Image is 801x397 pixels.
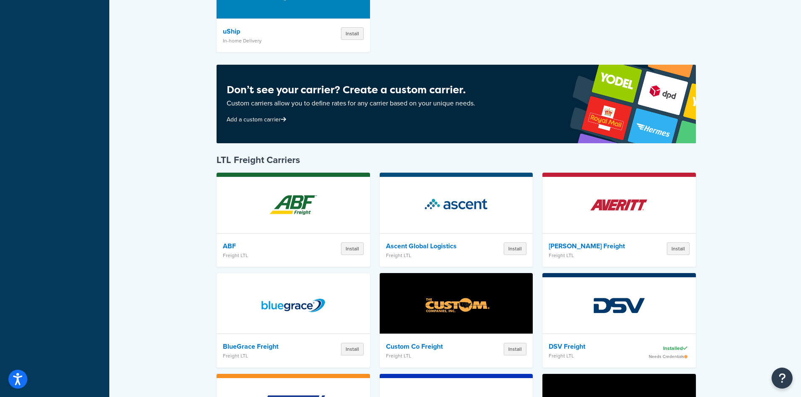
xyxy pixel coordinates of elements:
h4: BlueGrace Freight [223,342,310,351]
p: Freight LTL [223,353,310,359]
button: Install [341,242,364,255]
button: Install [504,242,526,255]
img: Ascent Global Logistics [419,176,493,234]
div: Needs Credentials [642,354,690,359]
h4: [PERSON_NAME] Freight [549,242,636,250]
a: BlueGrace FreightBlueGrace FreightFreight LTLInstall [217,273,370,368]
a: Add a custom carrier [227,115,288,124]
button: Install [667,242,690,255]
h4: LTL Freight Carriers [217,154,696,166]
a: DSV FreightDSV FreightFreight LTLInstalledNeeds Credentials [542,273,696,368]
button: Install [341,343,364,355]
img: Averitt Freight [582,176,656,234]
a: Ascent Global LogisticsAscent Global LogisticsFreight LTLInstall [380,173,533,267]
img: ABF [256,176,330,234]
img: DSV Freight [582,276,656,335]
button: Install [504,343,526,355]
p: Freight LTL [549,252,636,258]
h4: Don’t see your carrier? Create a custom carrier. [227,82,475,97]
div: Installed [642,342,690,354]
a: Averitt Freight[PERSON_NAME] FreightFreight LTLInstall [542,173,696,267]
a: ABFABFFreight LTLInstall [217,173,370,267]
p: Custom carriers allow you to define rates for any carrier based on your unique needs. [227,97,475,109]
p: Freight LTL [549,353,636,359]
a: Custom Co FreightCustom Co FreightFreight LTLInstall [380,273,533,368]
h4: uShip [223,27,310,36]
img: Custom Co Freight [419,276,493,335]
button: Install [341,27,364,40]
button: Open Resource Center [772,368,793,389]
p: In-home Delivery [223,38,310,44]
h4: DSV Freight [549,342,636,351]
img: BlueGrace Freight [256,276,330,335]
h4: Custom Co Freight [386,342,473,351]
h4: Ascent Global Logistics [386,242,473,250]
p: Freight LTL [386,353,473,359]
p: Freight LTL [223,252,310,258]
h4: ABF [223,242,310,250]
p: Freight LTL [386,252,473,258]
